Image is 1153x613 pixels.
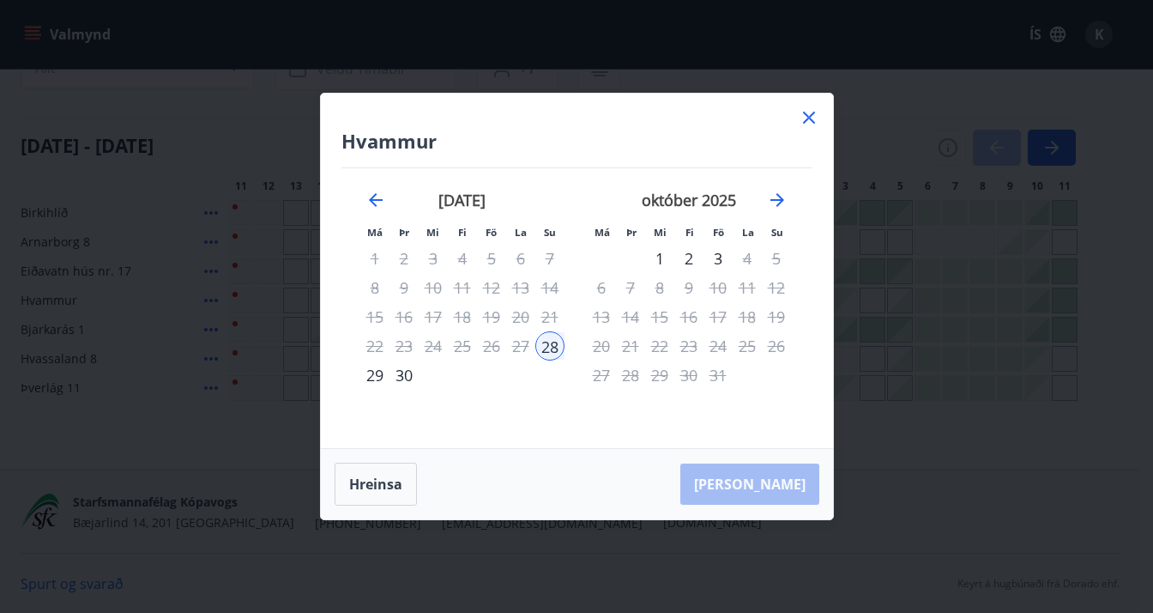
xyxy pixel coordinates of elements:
small: Þr [626,226,637,239]
td: Not available. miðvikudagur, 8. október 2025 [645,273,674,302]
td: Not available. sunnudagur, 12. október 2025 [762,273,791,302]
td: Not available. laugardagur, 6. september 2025 [506,244,535,273]
div: Aðeins útritun í boði [703,302,733,331]
td: Choose þriðjudagur, 30. september 2025 as your check-out date. It’s available. [389,361,419,390]
td: Not available. þriðjudagur, 28. október 2025 [616,361,645,390]
td: Choose miðvikudagur, 1. október 2025 as your check-out date. It’s available. [645,244,674,273]
td: Not available. miðvikudagur, 17. september 2025 [419,302,448,331]
td: Not available. sunnudagur, 5. október 2025 [762,244,791,273]
div: 2 [674,244,703,273]
td: Not available. föstudagur, 26. september 2025 [477,331,506,361]
small: La [515,226,527,239]
td: Not available. fimmtudagur, 30. október 2025 [674,361,703,390]
td: Not available. laugardagur, 18. október 2025 [733,302,762,331]
div: Aðeins innritun í boði [535,331,564,361]
small: Fö [713,226,724,239]
td: Not available. þriðjudagur, 7. október 2025 [616,273,645,302]
td: Not available. þriðjudagur, 16. september 2025 [389,302,419,331]
td: Not available. miðvikudagur, 24. september 2025 [419,331,448,361]
td: Not available. mánudagur, 1. september 2025 [360,244,389,273]
td: Not available. mánudagur, 27. október 2025 [587,361,616,390]
div: Aðeins útritun í boði [703,331,733,361]
small: Þr [399,226,409,239]
td: Not available. sunnudagur, 21. september 2025 [535,302,564,331]
td: Not available. laugardagur, 27. september 2025 [506,331,535,361]
small: Má [595,226,610,239]
small: Má [367,226,383,239]
strong: [DATE] [438,190,486,210]
td: Not available. þriðjudagur, 14. október 2025 [616,302,645,331]
td: Not available. fimmtudagur, 9. október 2025 [674,273,703,302]
td: Not available. sunnudagur, 19. október 2025 [762,302,791,331]
td: Not available. fimmtudagur, 4. september 2025 [448,244,477,273]
td: Not available. þriðjudagur, 2. september 2025 [389,244,419,273]
h4: Hvammur [341,128,812,154]
div: Aðeins útritun í boði [703,244,733,273]
small: Su [771,226,783,239]
td: Not available. fimmtudagur, 18. september 2025 [448,302,477,331]
td: Choose mánudagur, 29. september 2025 as your check-out date. It’s available. [360,361,389,390]
td: Not available. laugardagur, 4. október 2025 [733,244,762,273]
td: Not available. mánudagur, 13. október 2025 [587,302,616,331]
td: Not available. miðvikudagur, 29. október 2025 [645,361,674,390]
small: Mi [426,226,439,239]
td: Not available. þriðjudagur, 9. september 2025 [389,273,419,302]
small: Fi [685,226,694,239]
td: Not available. sunnudagur, 7. september 2025 [535,244,564,273]
td: Not available. föstudagur, 12. september 2025 [477,273,506,302]
td: Not available. föstudagur, 19. september 2025 [477,302,506,331]
td: Not available. laugardagur, 11. október 2025 [733,273,762,302]
small: La [742,226,754,239]
small: Su [544,226,556,239]
td: Not available. fimmtudagur, 11. september 2025 [448,273,477,302]
td: Not available. mánudagur, 22. september 2025 [360,331,389,361]
td: Not available. laugardagur, 20. september 2025 [506,302,535,331]
div: Move forward to switch to the next month. [767,190,788,210]
div: 1 [645,244,674,273]
small: Fö [486,226,497,239]
td: Selected as start date. sunnudagur, 28. september 2025 [535,331,564,361]
td: Not available. þriðjudagur, 21. október 2025 [616,331,645,361]
td: Not available. föstudagur, 10. október 2025 [703,273,733,302]
td: Not available. fimmtudagur, 23. október 2025 [674,331,703,361]
td: Not available. föstudagur, 17. október 2025 [703,302,733,331]
div: Calendar [341,168,812,428]
td: Not available. þriðjudagur, 23. september 2025 [389,331,419,361]
td: Not available. mánudagur, 8. september 2025 [360,273,389,302]
td: Choose fimmtudagur, 2. október 2025 as your check-out date. It’s available. [674,244,703,273]
small: Fi [458,226,467,239]
small: Mi [654,226,667,239]
div: Move backward to switch to the previous month. [365,190,386,210]
td: Not available. fimmtudagur, 25. september 2025 [448,331,477,361]
td: Not available. fimmtudagur, 16. október 2025 [674,302,703,331]
td: Not available. laugardagur, 25. október 2025 [733,331,762,361]
button: Hreinsa [335,463,417,506]
td: Not available. laugardagur, 13. september 2025 [506,273,535,302]
td: Not available. miðvikudagur, 10. september 2025 [419,273,448,302]
td: Not available. miðvikudagur, 15. október 2025 [645,302,674,331]
div: 30 [389,361,419,390]
td: Not available. mánudagur, 15. september 2025 [360,302,389,331]
td: Not available. sunnudagur, 26. október 2025 [762,331,791,361]
td: Not available. föstudagur, 5. september 2025 [477,244,506,273]
td: Not available. föstudagur, 31. október 2025 [703,361,733,390]
td: Not available. föstudagur, 24. október 2025 [703,331,733,361]
td: Not available. miðvikudagur, 22. október 2025 [645,331,674,361]
td: Choose föstudagur, 3. október 2025 as your check-out date. It’s available. [703,244,733,273]
div: Aðeins útritun í boði [477,302,506,331]
td: Not available. sunnudagur, 14. september 2025 [535,273,564,302]
td: Not available. miðvikudagur, 3. september 2025 [419,244,448,273]
td: Not available. mánudagur, 6. október 2025 [587,273,616,302]
div: 29 [360,361,389,390]
strong: október 2025 [642,190,736,210]
td: Not available. mánudagur, 20. október 2025 [587,331,616,361]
